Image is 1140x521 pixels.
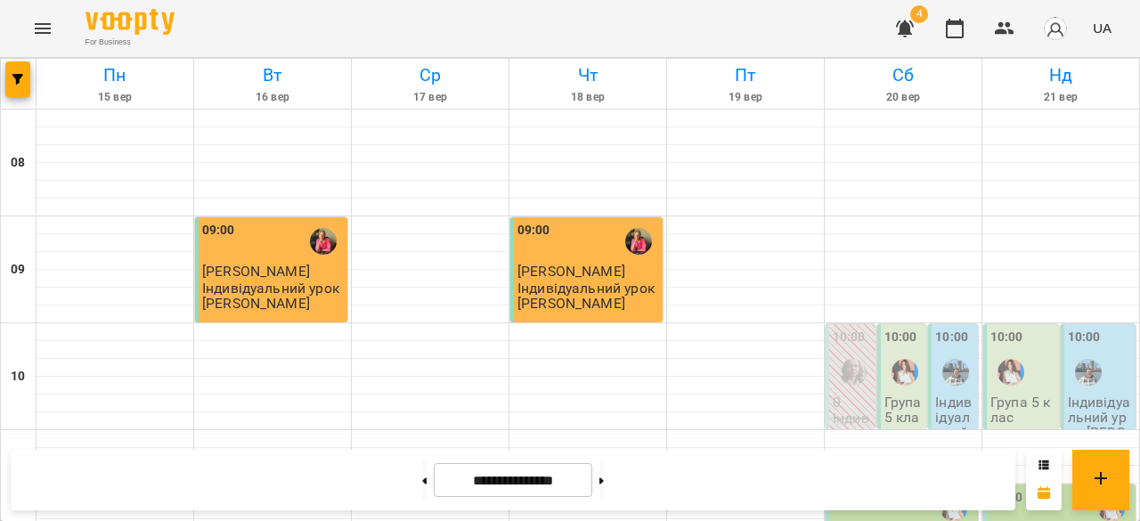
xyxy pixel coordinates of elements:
[512,61,664,89] h6: Чт
[1086,12,1119,45] button: UA
[833,411,872,518] p: Індивідуальний урок [PERSON_NAME]
[884,328,917,347] label: 10:00
[11,367,25,387] h6: 10
[827,61,979,89] h6: Сб
[625,228,652,255] img: Вольська Світлана Павлівна
[997,359,1024,386] img: Ольга Олександрівна Об'єдкова
[990,328,1023,347] label: 10:00
[833,395,872,410] p: 0
[670,89,821,106] h6: 19 вер
[1093,19,1111,37] span: UA
[202,263,310,280] span: [PERSON_NAME]
[517,221,550,240] label: 09:00
[985,61,1136,89] h6: Нд
[39,89,191,106] h6: 15 вер
[517,263,625,280] span: [PERSON_NAME]
[11,260,25,280] h6: 09
[310,228,337,255] img: Вольська Світлана Павлівна
[985,89,1136,106] h6: 21 вер
[827,89,979,106] h6: 20 вер
[21,7,64,50] button: Menu
[354,61,506,89] h6: Ср
[202,221,235,240] label: 09:00
[517,281,659,312] p: Індивідуальний урок [PERSON_NAME]
[85,37,175,48] span: For Business
[935,395,974,502] p: Індивідуальний урок [PERSON_NAME]
[670,61,821,89] h6: Пт
[39,61,191,89] h6: Пн
[202,281,344,312] p: Індивідуальний урок [PERSON_NAME]
[1068,328,1101,347] label: 10:00
[85,9,175,35] img: Voopty Logo
[1075,359,1102,386] img: Бануляк Наталія Василівна
[884,395,924,441] p: Група 5 клас
[197,89,348,106] h6: 16 вер
[910,5,928,23] span: 4
[354,89,506,106] h6: 17 вер
[942,359,969,386] img: Бануляк Наталія Василівна
[512,89,664,106] h6: 18 вер
[840,359,867,386] img: Дарина Святославівна Марціновська
[935,328,968,347] label: 10:00
[1043,16,1068,41] img: avatar_s.png
[11,153,25,173] h6: 08
[892,359,918,386] img: Ольга Олександрівна Об'єдкова
[833,328,866,347] label: 10:00
[1068,395,1133,471] p: Індивідуальний урок [PERSON_NAME]
[990,395,1055,426] p: Група 5 клас
[197,61,348,89] h6: Вт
